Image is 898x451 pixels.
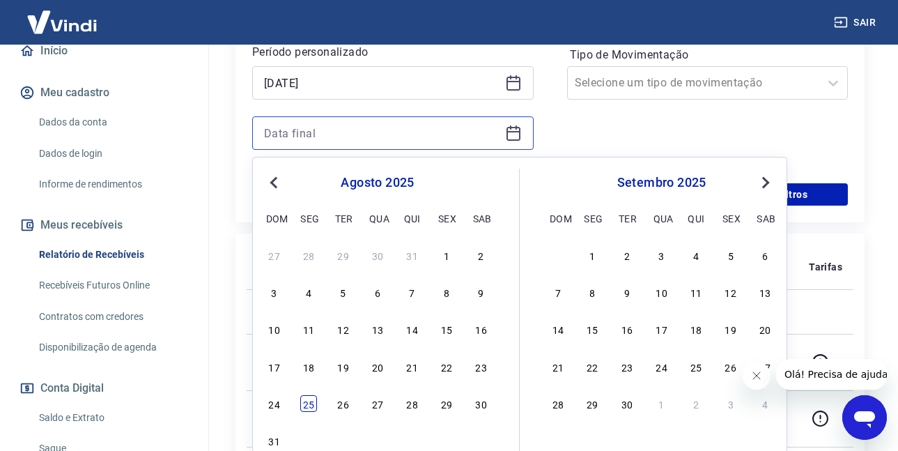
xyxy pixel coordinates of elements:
div: Choose segunda-feira, 1 de setembro de 2025 [300,432,317,449]
div: Choose sábado, 20 de setembro de 2025 [757,321,773,337]
div: Choose quinta-feira, 4 de setembro de 2025 [688,247,704,263]
div: Choose terça-feira, 2 de setembro de 2025 [335,432,352,449]
div: Choose sábado, 4 de outubro de 2025 [757,395,773,412]
div: qui [688,210,704,227]
div: Choose sábado, 30 de agosto de 2025 [473,395,490,412]
div: Choose sexta-feira, 19 de setembro de 2025 [722,321,739,337]
div: Choose quinta-feira, 25 de setembro de 2025 [688,358,704,375]
a: Saldo e Extrato [33,404,192,432]
div: Choose sexta-feira, 3 de outubro de 2025 [722,395,739,412]
a: Informe de rendimentos [33,170,192,199]
div: Choose terça-feira, 16 de setembro de 2025 [619,321,635,337]
div: Choose segunda-feira, 1 de setembro de 2025 [584,247,601,263]
div: Choose domingo, 17 de agosto de 2025 [266,358,283,375]
div: Choose sexta-feira, 8 de agosto de 2025 [438,284,455,300]
div: Choose terça-feira, 2 de setembro de 2025 [619,247,635,263]
button: Meu cadastro [17,77,192,108]
div: ter [335,210,352,227]
iframe: Botão para abrir a janela de mensagens [842,395,887,440]
div: Choose sexta-feira, 5 de setembro de 2025 [438,432,455,449]
a: Início [17,36,192,66]
div: Choose terça-feira, 5 de agosto de 2025 [335,284,352,300]
button: Next Month [757,174,774,191]
a: Disponibilização de agenda [33,333,192,362]
div: Choose segunda-feira, 28 de julho de 2025 [300,247,317,263]
div: dom [550,210,566,227]
a: Dados da conta [33,108,192,137]
div: sex [438,210,455,227]
button: Sair [831,10,881,36]
div: Choose sábado, 2 de agosto de 2025 [473,247,490,263]
a: Recebíveis Futuros Online [33,271,192,300]
label: Tipo de Movimentação [570,47,846,63]
div: dom [266,210,283,227]
div: Choose segunda-feira, 18 de agosto de 2025 [300,358,317,375]
a: Relatório de Recebíveis [33,240,192,269]
div: Choose segunda-feira, 25 de agosto de 2025 [300,395,317,412]
div: Choose quarta-feira, 1 de outubro de 2025 [653,395,670,412]
div: Choose quarta-feira, 13 de agosto de 2025 [369,321,386,337]
div: Choose sábado, 9 de agosto de 2025 [473,284,490,300]
div: Choose segunda-feira, 11 de agosto de 2025 [300,321,317,337]
div: qua [653,210,670,227]
div: Choose sábado, 16 de agosto de 2025 [473,321,490,337]
p: Período personalizado [252,44,534,61]
div: Choose sábado, 27 de setembro de 2025 [757,358,773,375]
div: Choose quinta-feira, 4 de setembro de 2025 [404,432,421,449]
div: Choose quinta-feira, 11 de setembro de 2025 [688,284,704,300]
div: Choose quinta-feira, 14 de agosto de 2025 [404,321,421,337]
div: Choose sábado, 6 de setembro de 2025 [757,247,773,263]
div: Choose domingo, 31 de agosto de 2025 [266,432,283,449]
div: Choose sexta-feira, 29 de agosto de 2025 [438,395,455,412]
div: qui [404,210,421,227]
div: qua [369,210,386,227]
div: Choose sábado, 13 de setembro de 2025 [757,284,773,300]
div: Choose quinta-feira, 18 de setembro de 2025 [688,321,704,337]
div: Choose domingo, 27 de julho de 2025 [266,247,283,263]
div: Choose quarta-feira, 3 de setembro de 2025 [653,247,670,263]
div: ter [619,210,635,227]
div: Choose quarta-feira, 27 de agosto de 2025 [369,395,386,412]
div: Choose quarta-feira, 20 de agosto de 2025 [369,358,386,375]
div: Choose sexta-feira, 26 de setembro de 2025 [722,358,739,375]
div: sex [722,210,739,227]
div: Choose terça-feira, 9 de setembro de 2025 [619,284,635,300]
div: setembro 2025 [548,174,775,191]
div: Choose quinta-feira, 7 de agosto de 2025 [404,284,421,300]
div: sab [473,210,490,227]
iframe: Fechar mensagem [743,362,771,390]
button: Meus recebíveis [17,210,192,240]
div: Choose terça-feira, 12 de agosto de 2025 [335,321,352,337]
div: Choose sexta-feira, 15 de agosto de 2025 [438,321,455,337]
div: Choose terça-feira, 29 de julho de 2025 [335,247,352,263]
div: Choose domingo, 28 de setembro de 2025 [550,395,566,412]
div: Choose domingo, 3 de agosto de 2025 [266,284,283,300]
div: Choose domingo, 14 de setembro de 2025 [550,321,566,337]
div: Choose terça-feira, 30 de setembro de 2025 [619,395,635,412]
button: Previous Month [265,174,282,191]
img: Vindi [17,1,107,43]
div: Choose quarta-feira, 30 de julho de 2025 [369,247,386,263]
div: Choose quinta-feira, 31 de julho de 2025 [404,247,421,263]
input: Data inicial [264,72,500,93]
div: Choose domingo, 31 de agosto de 2025 [550,247,566,263]
div: Choose quarta-feira, 24 de setembro de 2025 [653,358,670,375]
div: Choose terça-feira, 19 de agosto de 2025 [335,358,352,375]
div: Choose segunda-feira, 29 de setembro de 2025 [584,395,601,412]
a: Dados de login [33,139,192,168]
div: month 2025-09 [548,245,775,413]
div: Choose domingo, 7 de setembro de 2025 [550,284,566,300]
div: Choose sexta-feira, 12 de setembro de 2025 [722,284,739,300]
div: Choose sexta-feira, 1 de agosto de 2025 [438,247,455,263]
div: Choose segunda-feira, 8 de setembro de 2025 [584,284,601,300]
div: Choose quarta-feira, 10 de setembro de 2025 [653,284,670,300]
div: Choose quinta-feira, 21 de agosto de 2025 [404,358,421,375]
div: agosto 2025 [264,174,491,191]
input: Data final [264,123,500,144]
div: seg [584,210,601,227]
p: Tarifas [809,260,842,274]
div: Choose quinta-feira, 28 de agosto de 2025 [404,395,421,412]
div: Choose quarta-feira, 3 de setembro de 2025 [369,432,386,449]
div: month 2025-08 [264,245,491,451]
div: Choose segunda-feira, 22 de setembro de 2025 [584,358,601,375]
